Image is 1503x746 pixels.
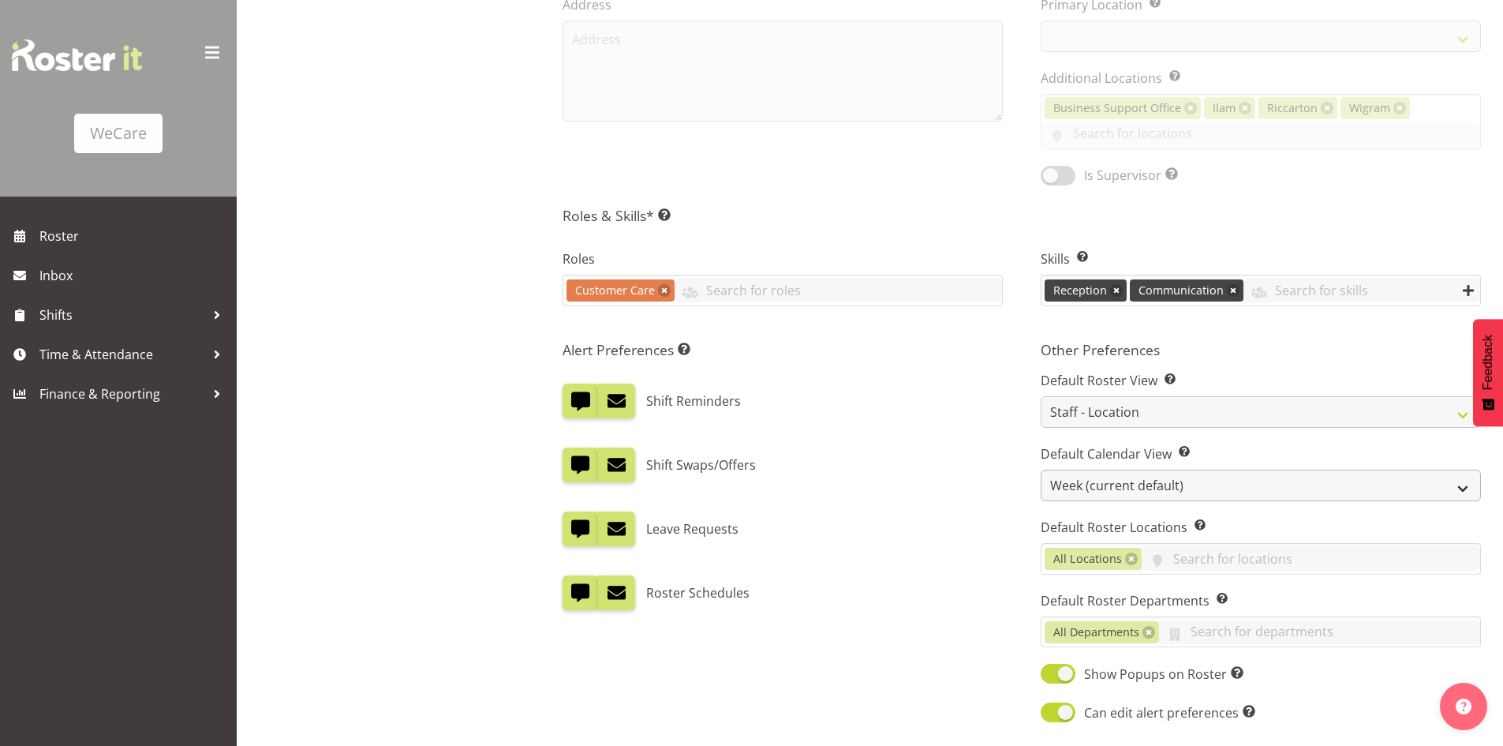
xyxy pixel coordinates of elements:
[563,341,1003,358] h5: Alert Preferences
[39,264,229,287] span: Inbox
[39,303,205,327] span: Shifts
[1481,335,1495,390] span: Feedback
[1159,620,1480,644] input: Search for departments
[1041,591,1481,610] label: Default Roster Departments
[563,207,1481,224] h5: Roles & Skills*
[1473,319,1503,426] button: Feedback - Show survey
[1041,518,1481,537] label: Default Roster Locations
[1053,624,1139,641] span: All Departments
[1041,341,1481,358] h5: Other Preferences
[1456,699,1471,714] img: help-xxl-2.png
[1075,665,1243,684] span: Show Popups on Roster
[1243,278,1480,302] input: Search for skills
[675,278,1002,302] input: Search for roles
[1138,282,1224,299] span: Communication
[646,575,750,610] label: Roster Schedules
[1041,371,1481,390] label: Default Roster View
[646,448,756,482] label: Shift Swaps/Offers
[39,343,205,366] span: Time & Attendance
[39,382,205,406] span: Finance & Reporting
[39,224,229,248] span: Roster
[575,282,655,299] span: Customer Care
[1041,249,1481,268] label: Skills
[646,384,741,418] label: Shift Reminders
[1142,546,1480,571] input: Search for locations
[1053,282,1107,299] span: Reception
[646,512,738,546] label: Leave Requests
[563,249,1003,268] label: Roles
[1041,444,1481,463] label: Default Calendar View
[1075,703,1255,722] span: Can edit alert preferences
[1053,550,1122,568] span: All Locations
